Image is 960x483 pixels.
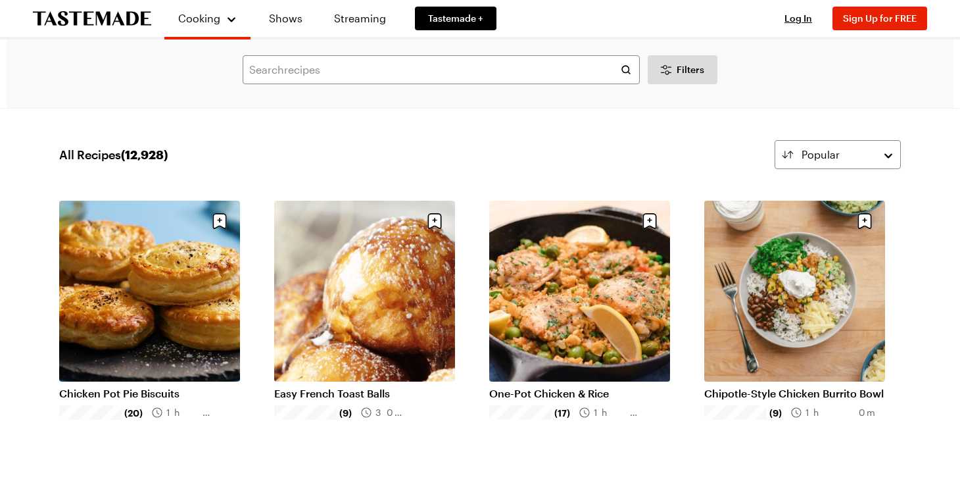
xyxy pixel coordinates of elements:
span: Tastemade + [428,12,483,25]
button: Save recipe [852,209,877,234]
button: Popular [775,140,901,169]
button: Save recipe [637,209,662,234]
span: Popular [802,147,840,163]
button: Desktop filters [648,55,717,84]
span: All Recipes [59,145,168,164]
a: One-Pot Chicken & Rice [489,387,670,400]
button: Save recipe [207,209,232,234]
button: Sign Up for FREE [832,7,927,30]
span: Sign Up for FREE [843,13,917,24]
a: Tastemade + [415,7,496,30]
button: Save recipe [422,209,447,234]
a: Chicken Pot Pie Biscuits [59,387,240,400]
span: ( 12,928 ) [121,147,168,162]
button: Log In [772,12,825,25]
span: Filters [677,63,704,76]
span: Log In [784,13,812,24]
button: Cooking [178,5,237,32]
a: Chipotle-Style Chicken Burrito Bowl [704,387,885,400]
a: To Tastemade Home Page [33,11,151,26]
a: Easy French Toast Balls [274,387,455,400]
span: Cooking [178,12,220,24]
